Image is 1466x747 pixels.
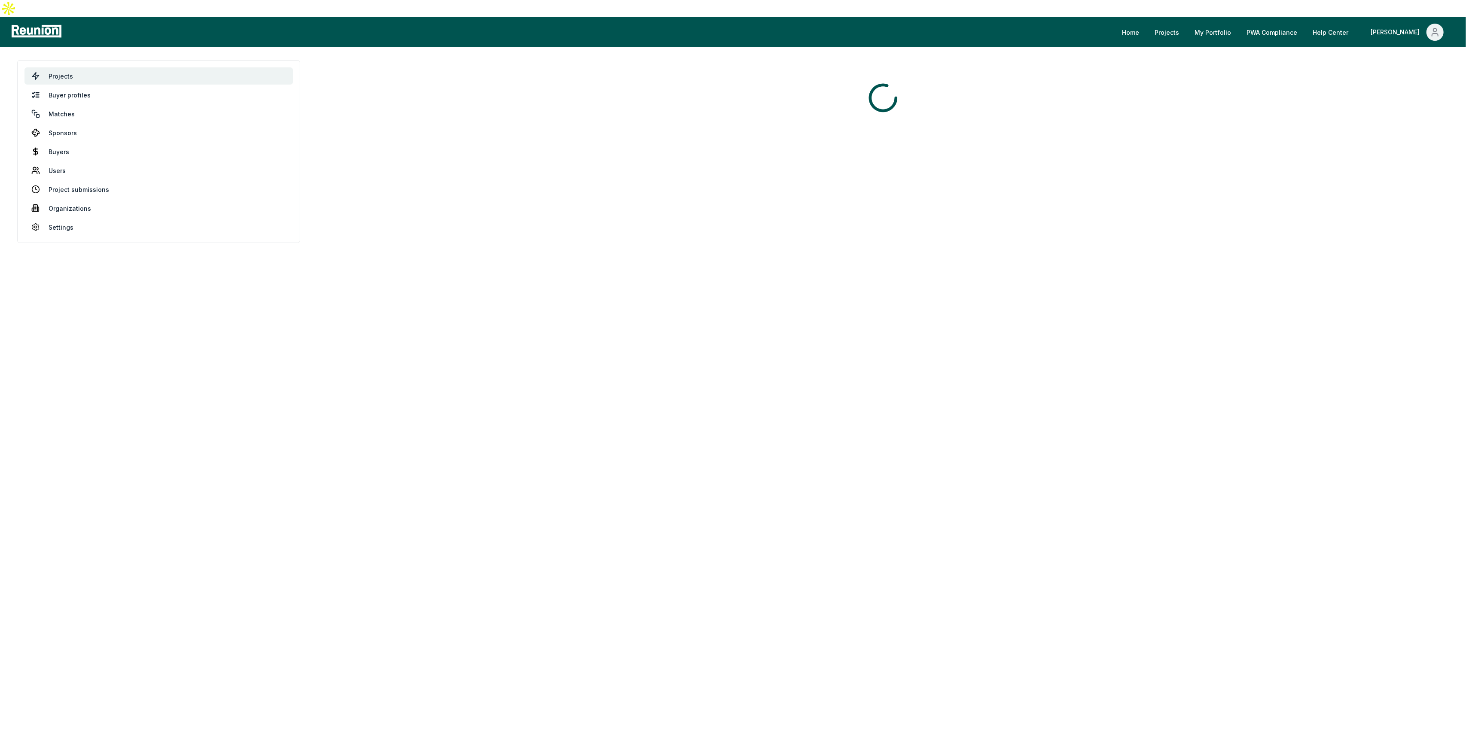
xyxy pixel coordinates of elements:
a: Buyer profiles [24,86,293,103]
button: [PERSON_NAME] [1364,24,1451,41]
a: Settings [24,219,293,236]
a: My Portfolio [1188,24,1238,41]
a: Home [1115,24,1146,41]
a: Sponsors [24,124,293,141]
a: Matches [24,105,293,122]
div: [PERSON_NAME] [1371,24,1423,41]
a: Projects [24,67,293,85]
nav: Main [1115,24,1457,41]
a: Organizations [24,200,293,217]
a: Buyers [24,143,293,160]
a: PWA Compliance [1240,24,1304,41]
a: Users [24,162,293,179]
a: Help Center [1306,24,1355,41]
a: Project submissions [24,181,293,198]
a: Projects [1148,24,1186,41]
